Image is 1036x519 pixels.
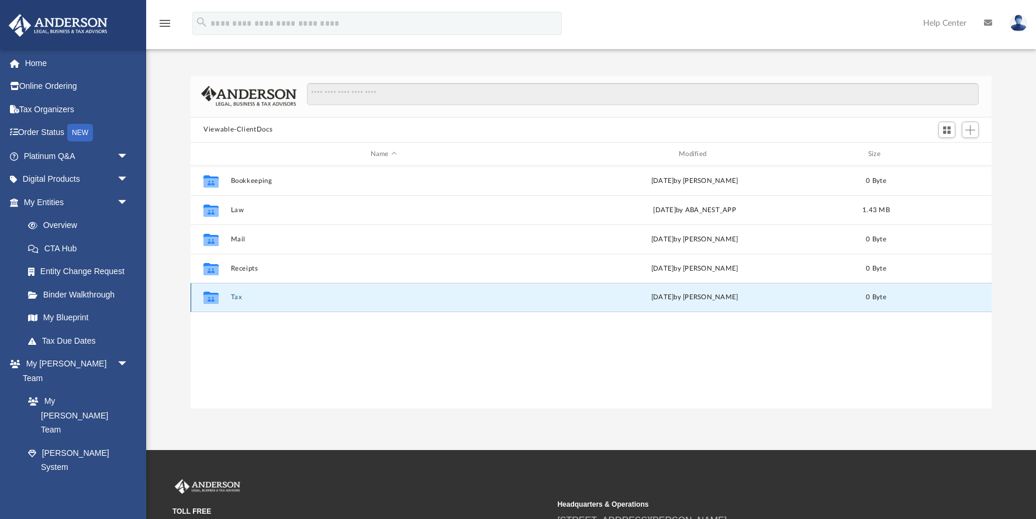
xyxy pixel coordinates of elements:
span: 0 Byte [866,265,886,272]
a: Binder Walkthrough [16,283,146,306]
a: CTA Hub [16,237,146,260]
button: Tax [231,294,537,302]
span: 0 Byte [866,236,886,243]
a: [PERSON_NAME] System [16,441,140,479]
div: NEW [67,124,93,141]
button: Law [231,206,537,214]
a: My [PERSON_NAME] Teamarrow_drop_down [8,352,140,390]
div: [DATE] by ABA_NEST_APP [542,205,848,216]
span: arrow_drop_down [117,191,140,214]
div: id [904,149,986,160]
img: Anderson Advisors Platinum Portal [172,479,243,494]
button: Viewable-ClientDocs [203,124,272,135]
img: Anderson Advisors Platinum Portal [5,14,111,37]
div: id [196,149,225,160]
span: 1.43 MB [862,207,890,213]
small: Headquarters & Operations [557,499,934,510]
span: 0 Byte [866,178,886,184]
a: Digital Productsarrow_drop_down [8,168,146,191]
a: My Blueprint [16,306,140,330]
div: [DATE] by [PERSON_NAME] [542,234,848,245]
img: User Pic [1010,15,1027,32]
a: Home [8,51,146,75]
div: Modified [541,149,848,160]
button: Switch to Grid View [938,122,956,138]
a: My [PERSON_NAME] Team [16,390,134,442]
a: Online Ordering [8,75,146,98]
a: menu [158,22,172,30]
span: 0 Byte [866,295,886,301]
a: Platinum Q&Aarrow_drop_down [8,144,146,168]
div: grid [191,166,992,409]
a: Overview [16,214,146,237]
div: [DATE] by [PERSON_NAME] [542,176,848,186]
span: arrow_drop_down [117,352,140,376]
a: Client Referrals [16,479,140,502]
a: Entity Change Request [16,260,146,283]
div: [DATE] by [PERSON_NAME] [542,293,848,303]
button: Add [962,122,979,138]
i: search [195,16,208,29]
a: Tax Organizers [8,98,146,121]
div: [DATE] by [PERSON_NAME] [542,264,848,274]
i: menu [158,16,172,30]
a: Order StatusNEW [8,121,146,145]
span: arrow_drop_down [117,144,140,168]
span: arrow_drop_down [117,168,140,192]
input: Search files and folders [307,83,979,105]
small: TOLL FREE [172,506,549,517]
a: My Entitiesarrow_drop_down [8,191,146,214]
a: Tax Due Dates [16,329,146,352]
button: Receipts [231,265,537,272]
button: Mail [231,236,537,243]
div: Size [853,149,900,160]
div: Name [230,149,537,160]
button: Bookkeeping [231,177,537,185]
